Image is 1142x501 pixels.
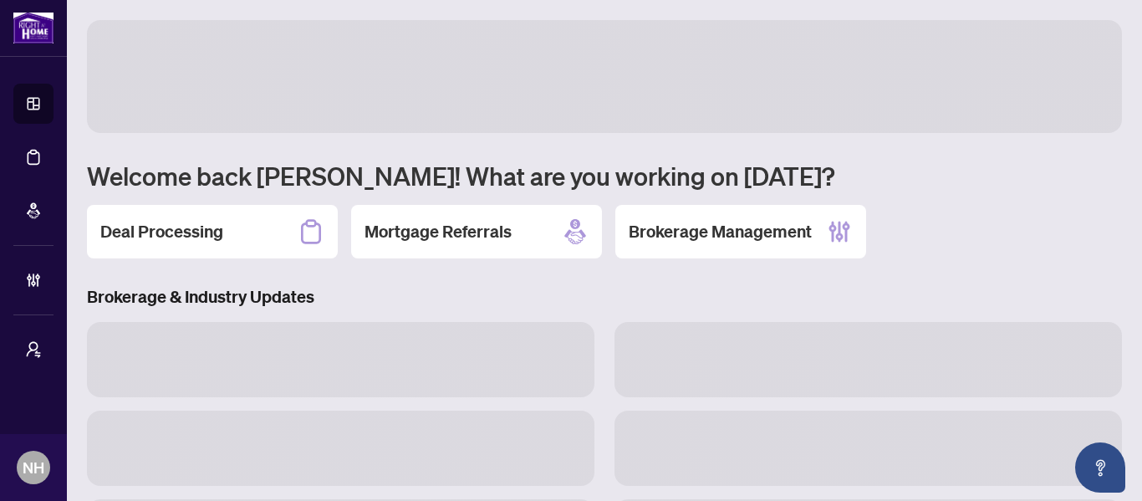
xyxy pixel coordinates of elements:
button: Open asap [1075,442,1125,493]
span: NH [23,456,44,479]
img: logo [13,13,54,43]
h2: Mortgage Referrals [365,220,512,243]
h1: Welcome back [PERSON_NAME]! What are you working on [DATE]? [87,160,1122,192]
span: user-switch [25,341,42,358]
h3: Brokerage & Industry Updates [87,285,1122,309]
h2: Brokerage Management [629,220,812,243]
h2: Deal Processing [100,220,223,243]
